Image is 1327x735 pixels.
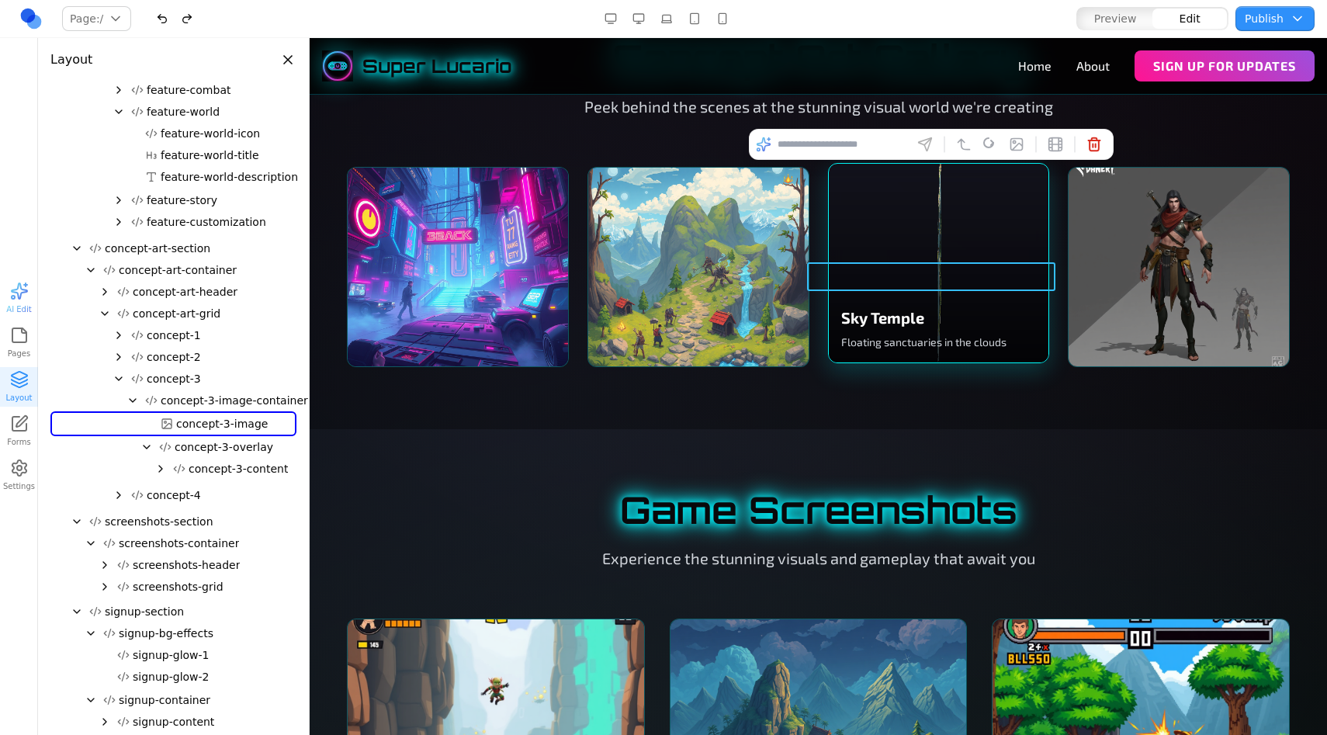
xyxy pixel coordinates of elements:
button: Collapse [99,307,111,320]
button: Collapse [71,242,83,255]
button: screenshots-header [111,554,296,576]
button: concept-2 [125,346,296,368]
button: Expand [99,286,111,298]
span: screenshots-container [119,536,239,551]
button: Collapse [113,373,125,385]
button: concept-art-header [111,281,296,303]
span: feature-world-description [161,169,298,185]
button: Mobile [710,6,735,31]
button: concept-3 [125,368,296,390]
button: signup-bg-effects [97,622,296,644]
span: concept-2 [147,349,201,365]
span: concept-3-image [176,416,268,432]
button: feature-customization [125,211,296,233]
span: feature-world [147,104,220,120]
button: Expand [113,216,125,228]
button: screenshots-grid [111,576,296,598]
button: signup-content [111,711,296,733]
h3: Layout [50,50,92,69]
span: feature-world-icon [161,126,260,141]
button: concept-3-image-container [139,390,314,411]
span: Edit [1180,11,1201,26]
span: AI Edit [6,303,31,315]
span: concept-3-content [189,461,288,477]
p: Floating sanctuaries in the clouds [532,296,727,312]
span: feature-story [147,192,217,208]
span: concept-art-grid [133,306,220,321]
button: Publish [1235,6,1315,31]
span: Preview [1094,11,1137,26]
h2: Game Screenshots [37,453,980,491]
span: screenshots-header [133,557,240,573]
button: signup-container [97,689,296,711]
button: concept-3-content [167,458,296,480]
button: Laptop [654,6,679,31]
button: Expand [113,194,125,206]
span: concept-3-overlay [175,439,273,455]
button: concept-3-overlay [153,436,296,458]
button: Expand [99,716,111,728]
button: Expand [99,559,111,571]
span: concept-art-section [105,241,210,256]
button: Collapse [71,515,83,528]
button: feature-world-description [139,166,304,188]
button: feature-combat [125,79,296,101]
button: Collapse [85,694,97,706]
span: concept-4 [147,487,201,503]
span: concept-1 [147,328,201,343]
span: feature-customization [147,214,266,230]
button: feature-world-icon [139,123,296,144]
button: concept-art-section [83,237,296,259]
button: signup-glow-1 [111,644,296,666]
span: signup-glow-1 [133,647,210,663]
span: signup-container [119,692,210,708]
button: concept-art-container [97,259,296,281]
span: screenshots-section [105,514,213,529]
button: concept-4 [125,484,296,506]
span: feature-combat [147,82,230,98]
button: Collapse [85,627,97,640]
span: concept-3 [147,371,201,387]
button: Collapse [140,441,153,453]
button: Collapse [126,394,139,407]
button: Expand [154,463,167,475]
button: Collapse [71,605,83,618]
button: feature-story [125,189,296,211]
button: concept-3-image [154,413,295,435]
button: Expand [113,351,125,363]
h3: Sky Temple [532,269,727,290]
button: Expand [113,84,125,96]
span: signup-content [133,714,214,730]
button: screenshots-container [97,532,296,554]
button: Close panel [279,51,296,68]
button: concept-art-grid [111,303,296,324]
button: feature-world-title [139,144,296,166]
button: Collapse [85,537,97,550]
button: Expand [113,329,125,341]
button: screenshots-section [83,511,296,532]
button: Page:/ [62,6,131,31]
button: Desktop [626,6,651,31]
p: Experience the stunning visuals and gameplay that await you [248,509,770,531]
button: signup-glow-2 [111,666,296,688]
button: Expand [113,489,125,501]
span: concept-3-image-container [161,393,308,408]
span: concept-art-header [133,284,237,300]
button: Expand [99,581,111,593]
button: Collapse [85,264,97,276]
iframe: Preview [310,38,1327,735]
span: signup-section [105,604,184,619]
span: signup-bg-effects [119,626,213,641]
button: Collapse [113,106,125,118]
span: feature-world-title [161,147,259,163]
span: signup-glow-2 [133,669,210,685]
span: concept-art-container [119,262,237,278]
button: concept-1 [125,324,296,346]
button: Tablet [682,6,707,31]
button: signup-section [83,601,296,622]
